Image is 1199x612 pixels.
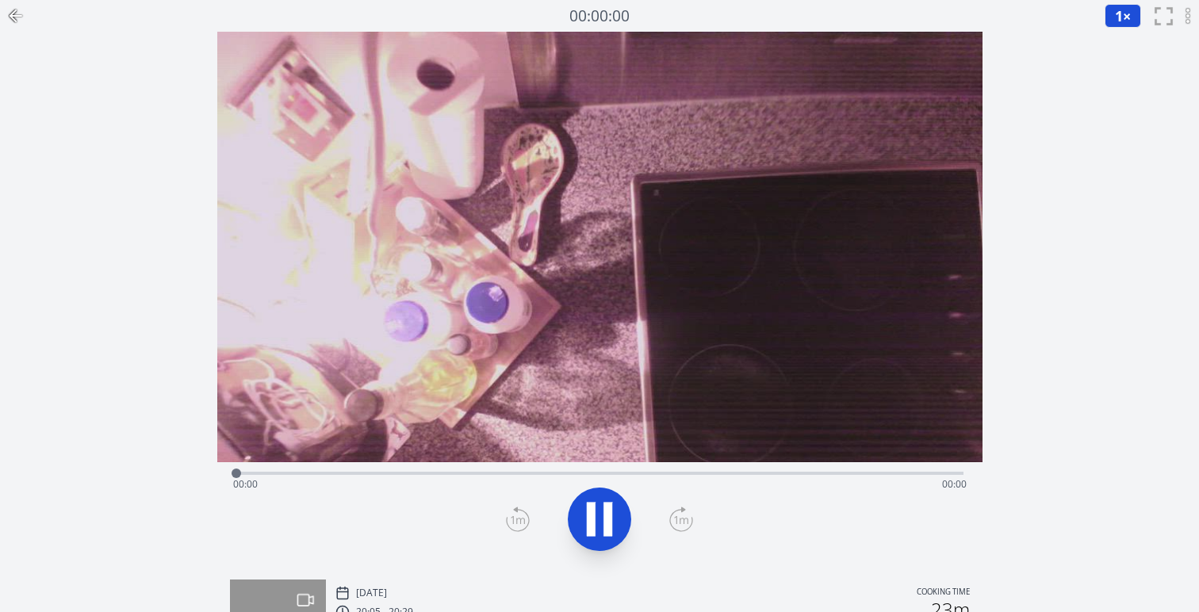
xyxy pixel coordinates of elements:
span: 00:00 [942,477,967,491]
span: 1 [1115,6,1123,25]
p: [DATE] [356,587,387,599]
a: 00:00:00 [569,5,630,28]
button: 1× [1105,4,1141,28]
p: Cooking time [917,586,970,600]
